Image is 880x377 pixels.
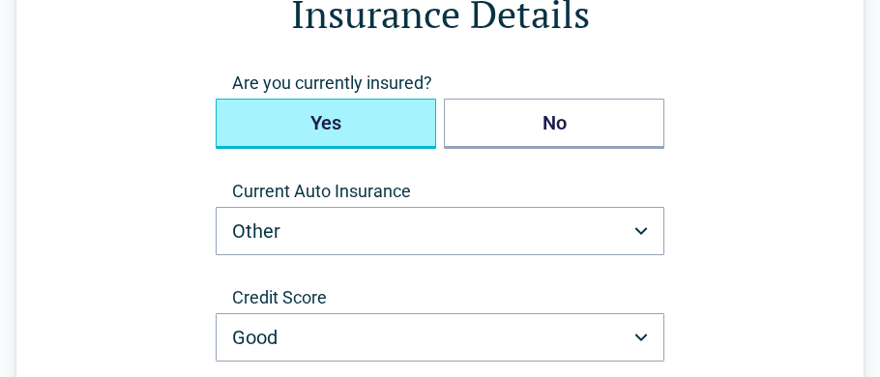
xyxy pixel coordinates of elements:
[216,286,664,309] label: Credit Score
[216,99,436,149] button: Yes
[444,99,664,149] button: No
[216,72,664,95] span: Are you currently insured?
[216,180,664,203] label: Current Auto Insurance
